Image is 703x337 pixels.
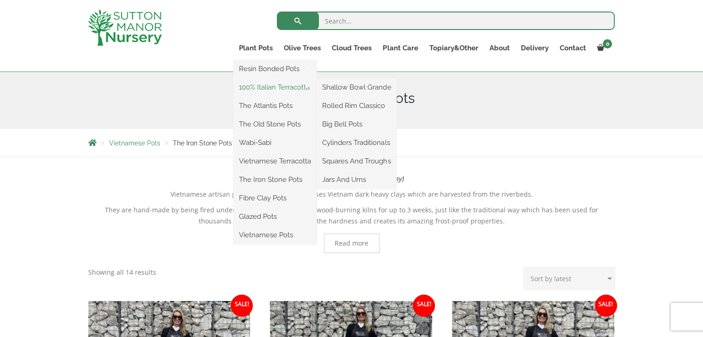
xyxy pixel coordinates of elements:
p: Showing all 14 results [88,267,156,278]
a: Wabi-Sabi [233,136,317,150]
a: Topiary&Other [423,42,483,54]
input: Search... [277,12,615,30]
a: The Old Stone Pots [233,117,317,131]
a: Shallow Bowl Grande [317,80,397,94]
a: Delivery [515,42,554,54]
a: Resin Bonded Pots [233,62,317,76]
a: About [483,42,515,54]
a: Glazed Pots [233,210,317,223]
span: The Iron Stone Pots [173,139,232,147]
span: 0 [603,39,612,48]
span: Sale! [595,295,617,317]
a: Vietnamese Pots [109,139,160,147]
a: Plant Care [377,42,423,54]
nav: Breadcrumbs [88,139,615,146]
a: Fibre Clay Pots [233,191,317,205]
a: Squares And Troughs [317,154,397,168]
a: The Iron Stone Pots [233,173,317,187]
a: Big Bell Pots [317,117,397,131]
a: Jars And Urns [317,173,397,187]
img: logo [88,9,162,46]
a: Contact [554,42,591,54]
a: Vietnamese Terracotta [233,154,317,168]
a: Cloud Trees [326,42,377,54]
span: Sale! [413,295,435,317]
a: Cylinders Traditionals [317,136,397,150]
span: Read more [335,240,368,247]
a: Olive Trees [278,42,326,54]
select: Shop order [523,267,615,290]
a: 100% Italian Terracotta [233,80,317,94]
h1: The Iron Stone Pots [88,90,615,107]
p: Vietnamese artisan pottery is a tradition that uses Vietnam dark heavy clays which are harvested ... [88,189,615,200]
a: Plant Pots [233,42,278,54]
a: Vietnamese Pots [233,228,317,242]
a: The Atlantis Pots [233,99,317,113]
span: Sale! [231,295,253,317]
a: 0 [591,42,615,54]
p: They are hand-made by being fired under extreme temperatures in wood-burning kilns for up to 3 we... [88,205,615,227]
a: Rolled Rim Classico [317,99,397,113]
